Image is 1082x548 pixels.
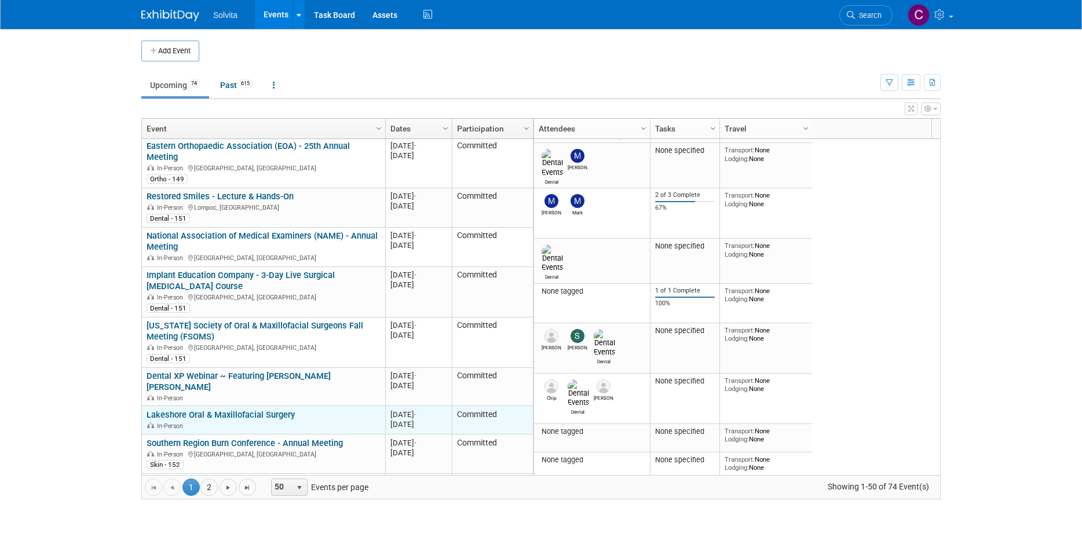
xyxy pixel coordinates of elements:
[237,79,253,88] span: 615
[539,455,646,465] div: None tagged
[542,244,564,272] img: Dental Events
[141,74,209,96] a: Upcoming74
[211,74,262,96] a: Past615
[147,191,294,202] a: Restored Smiles - Lecture & Hands-On
[707,119,720,136] a: Column Settings
[452,434,533,474] td: Committed
[725,377,808,393] div: None None
[594,393,614,401] div: Carlos Martinez
[147,254,154,260] img: In-Person Event
[452,406,533,434] td: Committed
[440,119,452,136] a: Column Settings
[157,394,187,402] span: In-Person
[390,141,447,151] div: [DATE]
[147,320,363,342] a: [US_STATE] Society of Oral & Maxillofacial Surgeons Fall Meeting (FSOMS)
[147,174,188,184] div: Ortho - 149
[147,451,154,456] img: In-Person Event
[390,381,447,390] div: [DATE]
[452,267,533,317] td: Committed
[522,124,531,133] span: Column Settings
[725,242,808,258] div: None None
[145,478,162,496] a: Go to the first page
[655,119,712,138] a: Tasks
[655,326,715,335] div: None specified
[568,208,588,215] div: Mark Cassani
[568,407,588,415] div: Dental Events
[390,231,447,240] div: [DATE]
[414,410,416,419] span: -
[157,165,187,172] span: In-Person
[568,343,588,350] div: Scott Campbell
[655,299,715,308] div: 100%
[597,379,611,393] img: Carlos Martinez
[157,344,187,352] span: In-Person
[542,208,562,215] div: Matt Stanton
[390,330,447,340] div: [DATE]
[638,119,650,136] a: Column Settings
[725,287,755,295] span: Transport:
[390,191,447,201] div: [DATE]
[855,11,882,20] span: Search
[390,280,447,290] div: [DATE]
[147,371,331,392] a: Dental XP Webinar ~ Featuring [PERSON_NAME] [PERSON_NAME]
[725,250,749,258] span: Lodging:
[594,329,616,357] img: Dental Events
[725,119,805,138] a: Travel
[571,149,584,163] img: Matthew Burns
[147,438,343,448] a: Southern Region Burn Conference - Annual Meeting
[725,146,808,163] div: None None
[157,254,187,262] span: In-Person
[725,463,749,472] span: Lodging:
[141,10,199,21] img: ExhibitDay
[594,357,614,364] div: Dental Events
[655,191,715,199] div: 2 of 3 Complete
[141,41,199,61] button: Add Event
[725,287,808,304] div: None None
[725,435,749,443] span: Lodging:
[390,201,447,211] div: [DATE]
[147,270,335,291] a: Implant Education Company - 3-Day Live Surgical [MEDICAL_DATA] Course
[147,344,154,350] img: In-Person Event
[147,214,190,223] div: Dental - 151
[568,379,590,407] img: Dental Events
[390,448,447,458] div: [DATE]
[908,4,930,26] img: Cindy Miller
[571,194,584,208] img: Mark Cassani
[257,478,380,496] span: Events per page
[655,377,715,386] div: None specified
[655,287,715,295] div: 1 of 1 Complete
[414,321,416,330] span: -
[839,5,893,25] a: Search
[800,119,813,136] a: Column Settings
[390,438,447,448] div: [DATE]
[725,295,749,303] span: Lodging:
[157,294,187,301] span: In-Person
[147,410,295,420] a: Lakeshore Oral & Maxillofacial Surgery
[147,422,154,428] img: In-Person Event
[295,483,304,492] span: select
[182,478,200,496] span: 1
[390,151,447,160] div: [DATE]
[147,342,380,352] div: [GEOGRAPHIC_DATA], [GEOGRAPHIC_DATA]
[801,124,810,133] span: Column Settings
[147,119,378,138] a: Event
[157,204,187,211] span: In-Person
[147,231,378,252] a: National Association of Medical Examiners (NAME) - Annual Meeting
[725,242,755,250] span: Transport:
[568,163,588,170] div: Matthew Burns
[452,368,533,407] td: Committed
[452,317,533,368] td: Committed
[725,427,755,435] span: Transport:
[542,343,562,350] div: David Garfinkel
[147,163,380,173] div: [GEOGRAPHIC_DATA], [GEOGRAPHIC_DATA]
[817,478,940,495] span: Showing 1-50 of 74 Event(s)
[390,320,447,330] div: [DATE]
[147,165,154,170] img: In-Person Event
[725,455,808,472] div: None None
[373,119,386,136] a: Column Settings
[167,483,177,492] span: Go to the previous page
[147,304,190,313] div: Dental - 151
[157,451,187,458] span: In-Person
[220,478,237,496] a: Go to the next page
[725,326,808,343] div: None None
